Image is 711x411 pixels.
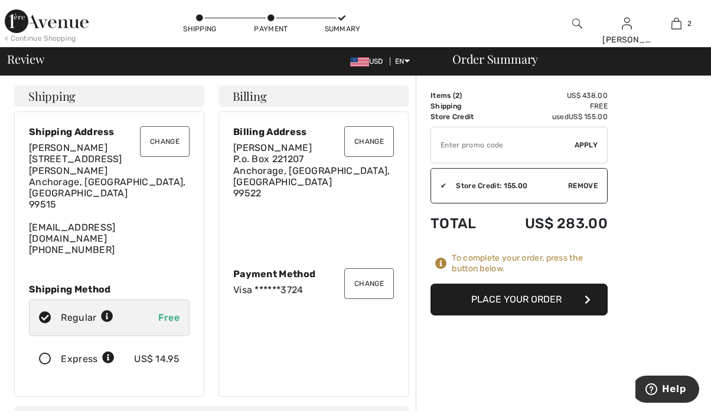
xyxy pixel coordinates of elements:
[5,33,76,44] div: < Continue Shopping
[438,53,704,65] div: Order Summary
[5,9,89,33] img: 1ère Avenue
[572,17,582,31] img: search the website
[430,203,494,244] td: Total
[325,24,360,34] div: Summary
[29,153,186,210] span: [STREET_ADDRESS][PERSON_NAME] Anchorage, [GEOGRAPHIC_DATA], [GEOGRAPHIC_DATA] 99515
[233,126,394,137] div: Billing Address
[233,268,394,280] div: Payment Method
[494,111,608,122] td: used
[430,284,608,315] button: Place Your Order
[687,18,692,29] span: 2
[395,57,410,65] span: EN
[344,268,394,299] button: Change
[29,126,190,137] div: Shipping Address
[431,180,446,191] div: ✔
[61,352,115,366] div: Express
[446,180,568,191] div: Store Credit: 155.00
[494,101,608,111] td: Free
[28,90,76,102] span: Shipping
[182,24,218,34] div: Shipping
[350,57,388,65] span: USD
[233,142,312,153] span: [PERSON_NAME]
[602,34,651,46] div: [PERSON_NAME]
[253,24,289,34] div: Payment
[7,53,44,65] span: Review
[134,352,180,366] div: US$ 14.95
[350,57,369,67] img: US Dollar
[494,90,608,101] td: US$ 438.00
[430,90,494,101] td: Items ( )
[575,140,598,150] span: Apply
[233,153,390,199] span: P.o. Box 221207 Anchorage, [GEOGRAPHIC_DATA], [GEOGRAPHIC_DATA] 99522
[455,91,459,100] span: 2
[344,126,394,157] button: Change
[635,376,699,405] iframe: Opens a widget where you can find more information
[430,111,494,122] td: Store Credit
[622,18,632,29] a: Sign In
[61,311,113,325] div: Regular
[140,126,190,157] button: Change
[452,253,608,274] div: To complete your order, press the button below.
[431,127,575,163] input: Promo code
[158,312,180,323] span: Free
[569,113,608,121] span: US$ 155.00
[29,142,107,153] span: [PERSON_NAME]
[568,180,598,191] span: Remove
[494,203,608,244] td: US$ 283.00
[29,284,190,295] div: Shipping Method
[671,17,681,31] img: My Bag
[29,142,190,255] div: [EMAIL_ADDRESS][DOMAIN_NAME] [PHONE_NUMBER]
[653,17,701,31] a: 2
[233,90,266,102] span: Billing
[430,101,494,111] td: Shipping
[622,17,632,31] img: My Info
